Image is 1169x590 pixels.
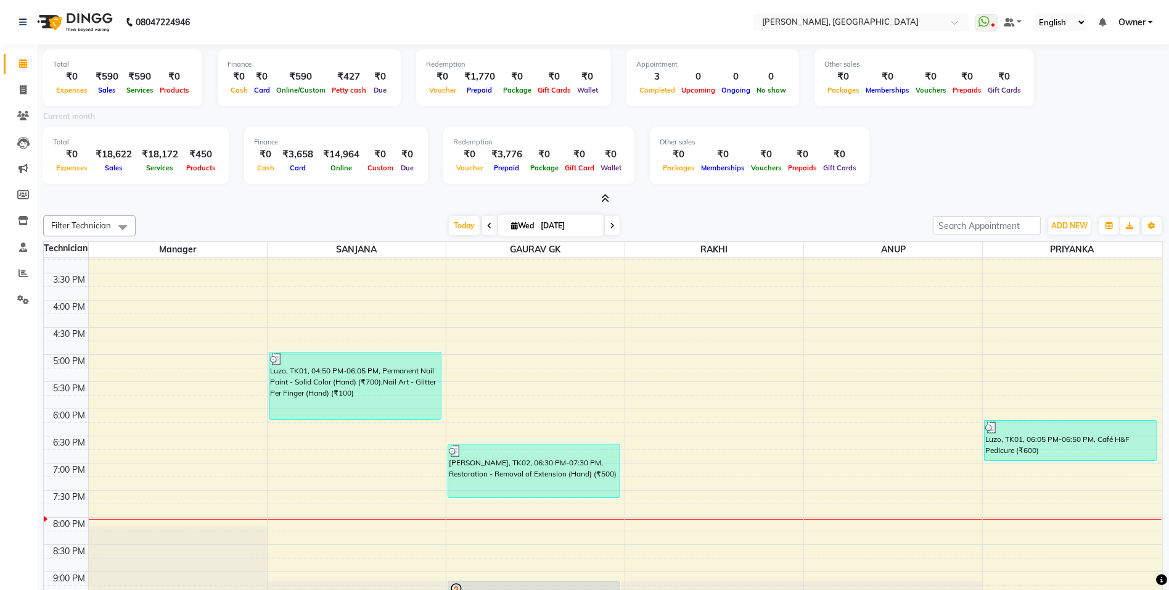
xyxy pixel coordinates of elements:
[51,463,88,476] div: 7:00 PM
[426,86,459,94] span: Voucher
[508,221,537,230] span: Wed
[625,242,803,257] span: RAKHI
[95,86,119,94] span: Sales
[51,355,88,368] div: 5:00 PM
[459,70,500,84] div: ₹1,770
[820,147,859,162] div: ₹0
[535,70,574,84] div: ₹0
[535,86,574,94] span: Gift Cards
[597,147,625,162] div: ₹0
[364,147,396,162] div: ₹0
[678,70,718,84] div: 0
[486,147,527,162] div: ₹3,776
[913,86,950,94] span: Vouchers
[863,70,913,84] div: ₹0
[254,147,277,162] div: ₹0
[91,147,137,162] div: ₹18,622
[453,147,486,162] div: ₹0
[53,86,91,94] span: Expenses
[228,70,251,84] div: ₹0
[371,86,390,94] span: Due
[527,147,562,162] div: ₹0
[636,59,789,70] div: Appointment
[753,70,789,84] div: 0
[228,59,391,70] div: Finance
[985,421,1156,460] div: Luzo, TK01, 06:05 PM-06:50 PM, Café H&F Pedicure (₹600)
[748,147,785,162] div: ₹0
[574,70,601,84] div: ₹0
[251,70,273,84] div: ₹0
[660,164,698,172] span: Packages
[123,70,157,84] div: ₹590
[51,518,88,531] div: 8:00 PM
[51,273,88,286] div: 3:30 PM
[273,70,329,84] div: ₹590
[562,164,597,172] span: Gift Card
[183,164,219,172] span: Products
[144,164,177,172] span: Services
[123,86,157,94] span: Services
[43,111,95,122] label: Current month
[1048,217,1091,235] button: ADD NEW
[426,59,601,70] div: Redemption
[500,70,535,84] div: ₹0
[228,86,251,94] span: Cash
[51,220,111,230] span: Filter Technician
[824,86,863,94] span: Packages
[678,86,718,94] span: Upcoming
[574,86,601,94] span: Wallet
[1051,221,1088,230] span: ADD NEW
[453,164,486,172] span: Voucher
[157,70,192,84] div: ₹0
[785,164,820,172] span: Prepaids
[491,164,523,172] span: Prepaid
[636,70,678,84] div: 3
[51,572,88,585] div: 9:00 PM
[636,86,678,94] span: Completed
[527,164,562,172] span: Package
[269,352,441,419] div: Luzo, TK01, 04:50 PM-06:05 PM, Permanent Nail Paint - Solid Color (Hand) (₹700),Nail Art - Glitte...
[804,242,982,257] span: ANUP
[137,147,183,162] div: ₹18,172
[824,59,1024,70] div: Other sales
[329,70,369,84] div: ₹427
[53,70,91,84] div: ₹0
[863,86,913,94] span: Memberships
[102,164,126,172] span: Sales
[364,164,396,172] span: Custom
[950,86,985,94] span: Prepaids
[913,70,950,84] div: ₹0
[254,164,277,172] span: Cash
[254,137,418,147] div: Finance
[53,164,91,172] span: Expenses
[660,147,698,162] div: ₹0
[51,409,88,422] div: 6:00 PM
[183,147,219,162] div: ₹450
[464,86,496,94] span: Prepaid
[426,70,459,84] div: ₹0
[698,147,748,162] div: ₹0
[268,242,446,257] span: SANJANA
[91,70,123,84] div: ₹590
[287,164,309,172] span: Card
[318,147,364,162] div: ₹14,964
[985,86,1024,94] span: Gift Cards
[748,164,785,172] span: Vouchers
[329,86,369,94] span: Petty cash
[136,5,190,39] b: 08047224946
[718,86,753,94] span: Ongoing
[1118,16,1146,29] span: Owner
[327,164,355,172] span: Online
[53,137,219,147] div: Total
[31,5,116,39] img: logo
[53,147,91,162] div: ₹0
[933,216,1041,235] input: Search Appointment
[398,164,417,172] span: Due
[51,436,88,449] div: 6:30 PM
[277,147,318,162] div: ₹3,658
[660,137,859,147] div: Other sales
[51,301,88,314] div: 4:00 PM
[698,164,748,172] span: Memberships
[89,242,267,257] span: Manager
[396,147,418,162] div: ₹0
